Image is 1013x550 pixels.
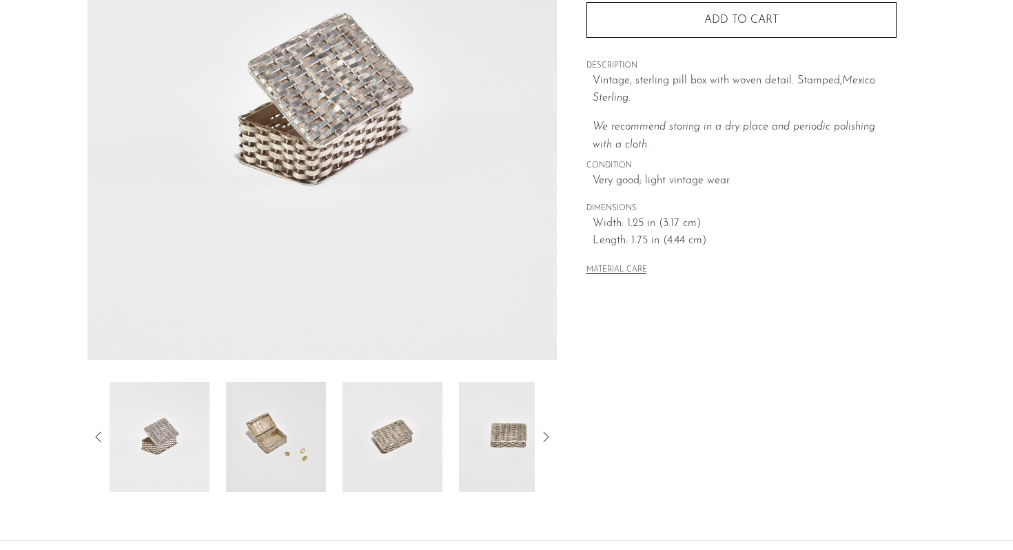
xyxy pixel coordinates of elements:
[342,382,442,492] img: Woven Sterling Pill Box
[459,382,559,492] img: Woven Sterling Pill Box
[593,232,897,250] span: Length: 1.75 in (4.44 cm)
[586,60,897,72] span: DESCRIPTION
[593,121,875,150] i: We recommend storing in a dry place and periodic polishing with a cloth.
[704,14,779,27] span: Add to cart
[586,203,897,215] span: DIMENSIONS
[110,382,209,492] img: Woven Sterling Pill Box
[593,172,897,190] span: Very good; light vintage wear.
[586,265,647,276] button: MATERIAL CARE
[586,160,897,172] span: CONDITION
[586,2,897,38] button: Add to cart
[593,72,897,108] p: Vintage, sterling pill box with woven detail. Stamped, .
[593,215,897,233] span: Width: 1.25 in (3.17 cm)
[226,382,326,492] img: Woven Sterling Pill Box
